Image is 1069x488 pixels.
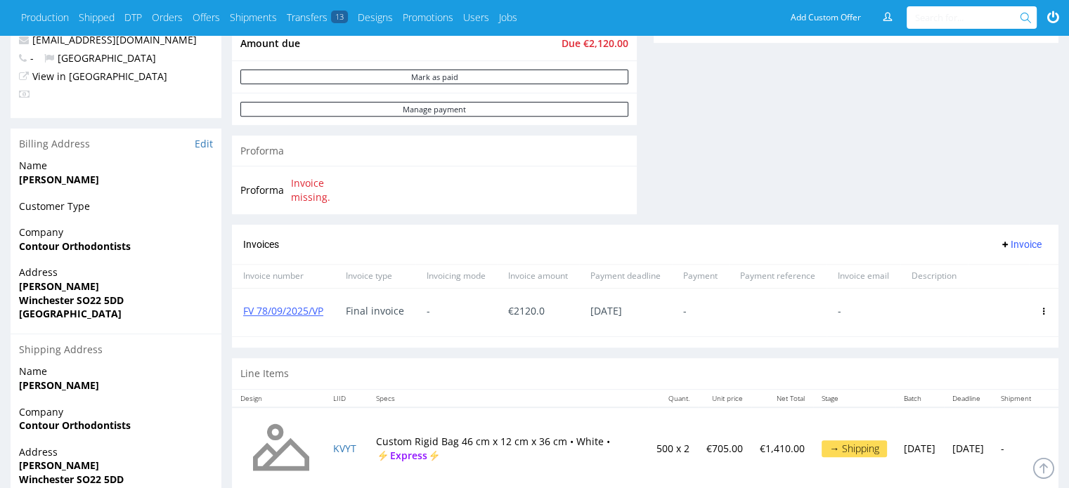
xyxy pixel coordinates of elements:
[246,412,316,482] img: no_design.png
[291,176,365,204] span: Invoice missing.
[838,305,889,317] span: -
[358,11,393,25] a: Designs
[11,128,221,159] div: Billing Address
[19,364,213,378] span: Name
[240,70,628,84] button: Mark as paid
[683,305,718,317] span: -
[19,51,34,65] span: -
[232,136,637,166] div: Proforma
[333,442,356,455] a: KVYT
[740,270,815,282] span: Payment reference
[19,239,131,253] strong: Contour Orthodontists
[19,378,99,392] strong: [PERSON_NAME]
[376,449,441,463] span: Express
[783,6,869,29] a: Add Custom Offer
[79,11,115,25] a: Shipped
[243,270,323,282] span: Invoice number
[403,11,453,25] a: Promotions
[19,307,122,320] strong: [GEOGRAPHIC_DATA]
[698,390,751,407] th: Unit price
[813,390,895,407] th: Stage
[999,239,1042,250] span: Invoice
[19,279,99,293] strong: [PERSON_NAME]
[19,405,213,419] span: Company
[838,270,889,282] span: Invoice email
[325,390,368,407] th: LIID
[232,358,1058,389] div: Line Items
[240,35,558,52] td: Amount due
[427,270,486,282] span: Invoicing mode
[152,11,183,25] a: Orders
[11,334,221,365] div: Shipping Address
[240,175,287,205] td: Proforma
[562,37,628,50] span: Due €2,120.00
[331,11,348,23] span: 13
[992,390,1039,407] th: Shipment
[19,294,124,307] strong: Winchester SO22 5DD
[508,304,545,317] span: € 2120.0
[590,304,622,317] span: [DATE]
[240,102,628,117] a: Manage payment
[19,199,213,213] span: Customer Type
[243,239,279,250] span: Invoices
[19,225,213,239] span: Company
[346,305,404,317] span: Final invoice
[895,390,944,407] th: Batch
[508,270,568,282] span: Invoice amount
[912,270,957,282] span: Description
[463,11,489,25] a: Users
[499,11,517,25] a: Jobs
[683,270,718,282] span: Payment
[751,390,813,407] th: Net Total
[944,390,992,407] th: Deadline
[648,390,698,407] th: Quant.
[994,236,1047,253] button: Invoice
[232,390,325,407] th: Design
[195,137,213,151] a: Edit
[427,305,486,317] span: -
[760,442,805,456] p: €1,410.00
[32,33,197,46] a: [EMAIL_ADDRESS][DOMAIN_NAME]
[193,11,220,25] a: Offers
[19,473,124,486] strong: Winchester SO22 5DD
[21,11,69,25] a: Production
[346,270,404,282] span: Invoice type
[287,11,348,25] a: Transfers13
[243,304,323,317] a: FV 78/09/2025/VP
[19,445,213,459] span: Address
[19,173,99,186] strong: [PERSON_NAME]
[230,11,277,25] a: Shipments
[822,440,887,457] div: → Shipping
[19,265,213,279] span: Address
[915,6,1023,29] input: Search for...
[368,390,648,407] th: Specs
[32,70,167,83] a: View in [GEOGRAPHIC_DATA]
[590,270,661,282] span: Payment deadline
[19,159,213,173] span: Name
[44,51,156,65] span: [GEOGRAPHIC_DATA]
[124,11,142,25] a: DTP
[19,418,131,432] strong: Contour Orthodontists
[19,459,99,472] strong: [PERSON_NAME]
